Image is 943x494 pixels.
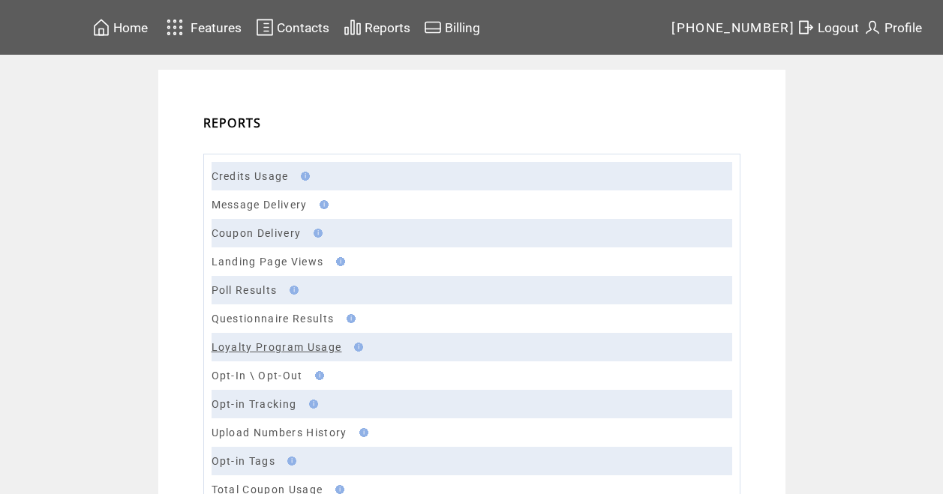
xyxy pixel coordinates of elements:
[332,257,345,266] img: help.gif
[212,370,303,382] a: Opt-In \ Opt-Out
[344,18,362,37] img: chart.svg
[191,20,242,35] span: Features
[285,286,299,295] img: help.gif
[212,341,342,353] a: Loyalty Program Usage
[309,229,323,238] img: help.gif
[422,16,482,39] a: Billing
[797,18,815,37] img: exit.svg
[113,20,148,35] span: Home
[341,16,413,39] a: Reports
[256,18,274,37] img: contacts.svg
[212,227,302,239] a: Coupon Delivery
[90,16,150,39] a: Home
[342,314,356,323] img: help.gif
[212,313,335,325] a: Questionnaire Results
[331,485,344,494] img: help.gif
[296,172,310,181] img: help.gif
[818,20,859,35] span: Logout
[283,457,296,466] img: help.gif
[160,13,245,42] a: Features
[254,16,332,39] a: Contacts
[277,20,329,35] span: Contacts
[424,18,442,37] img: creidtcard.svg
[365,20,410,35] span: Reports
[350,343,363,352] img: help.gif
[863,18,881,37] img: profile.svg
[884,20,922,35] span: Profile
[212,256,324,268] a: Landing Page Views
[162,15,188,40] img: features.svg
[212,284,278,296] a: Poll Results
[315,200,329,209] img: help.gif
[305,400,318,409] img: help.gif
[212,170,289,182] a: Credits Usage
[794,16,861,39] a: Logout
[311,371,324,380] img: help.gif
[212,455,276,467] a: Opt-in Tags
[445,20,480,35] span: Billing
[212,199,308,211] a: Message Delivery
[212,427,347,439] a: Upload Numbers History
[671,20,794,35] span: [PHONE_NUMBER]
[92,18,110,37] img: home.svg
[212,398,297,410] a: Opt-in Tracking
[355,428,368,437] img: help.gif
[861,16,924,39] a: Profile
[203,115,262,131] span: REPORTS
